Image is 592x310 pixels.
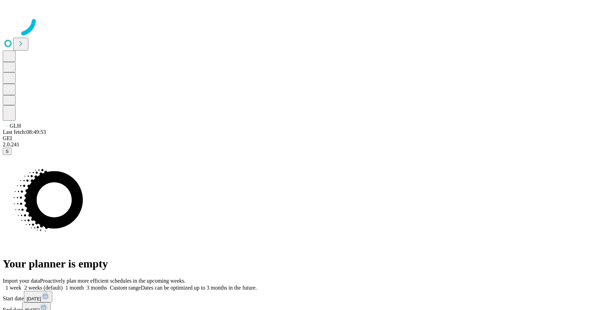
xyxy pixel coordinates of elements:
span: Proactively plan more efficient schedules in the upcoming weeks. [40,278,186,284]
button: S [3,148,11,155]
span: 2 weeks (default) [24,285,63,291]
span: Custom range [110,285,141,291]
div: GEI [3,135,589,142]
span: [DATE] [27,296,41,301]
span: Import your data [3,278,40,284]
h1: Your planner is empty [3,257,589,270]
span: S [6,149,9,154]
span: GLH [10,123,21,129]
span: 1 month [65,285,84,291]
span: 1 week [6,285,21,291]
span: Dates can be optimized up to 3 months in the future. [141,285,257,291]
span: 3 months [87,285,107,291]
div: 2.0.241 [3,142,589,148]
span: Last fetch: 08:49:53 [3,129,46,135]
button: [DATE] [24,291,52,302]
div: Start date [3,291,589,302]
